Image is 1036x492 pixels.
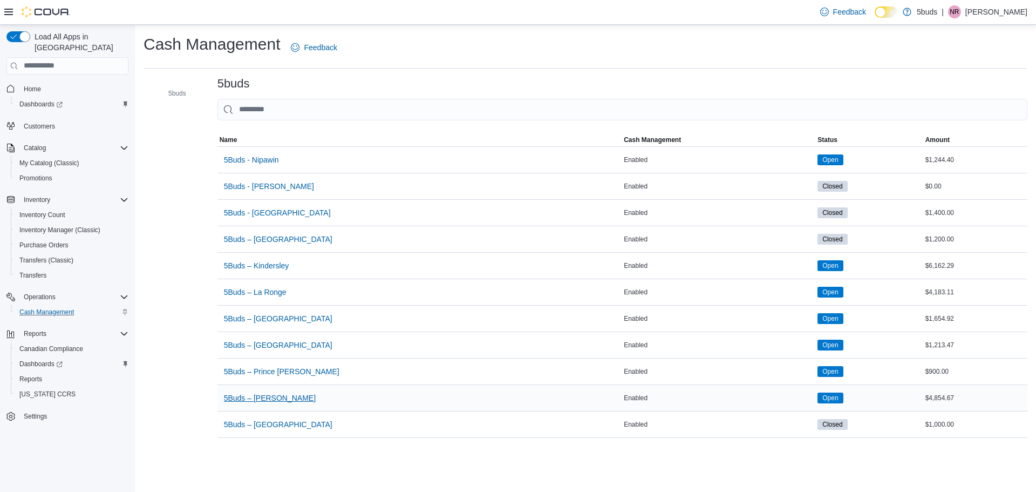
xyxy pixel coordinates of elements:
div: Enabled [622,312,815,325]
p: | [942,5,944,18]
a: Inventory Count [15,208,70,221]
div: Enabled [622,339,815,352]
div: Nicole Ryland [948,5,961,18]
span: Catalog [19,141,128,154]
a: Reports [15,373,46,386]
span: [US_STATE] CCRS [19,390,76,399]
span: 5Buds – [GEOGRAPHIC_DATA] [224,419,332,430]
span: 5Buds – [PERSON_NAME] [224,393,316,403]
button: Status [815,133,923,146]
button: Inventory [2,192,133,207]
a: Dashboards [11,356,133,372]
span: 5Buds - [GEOGRAPHIC_DATA] [224,207,331,218]
a: Dashboards [11,97,133,112]
div: Enabled [622,206,815,219]
span: Inventory Count [15,208,128,221]
span: Inventory [24,196,50,204]
span: Closed [817,234,847,245]
a: Feedback [816,1,870,23]
span: 5Buds – [GEOGRAPHIC_DATA] [224,340,332,351]
div: $1,200.00 [923,233,1027,246]
span: Purchase Orders [19,241,69,250]
button: 5Buds – Prince [PERSON_NAME] [220,361,344,382]
span: Inventory Manager (Classic) [15,224,128,237]
span: Promotions [19,174,52,183]
span: Canadian Compliance [19,345,83,353]
div: Enabled [622,153,815,166]
button: My Catalog (Classic) [11,156,133,171]
a: Canadian Compliance [15,342,87,355]
span: My Catalog (Classic) [19,159,79,167]
button: Inventory Count [11,207,133,223]
a: Cash Management [15,306,78,319]
p: [PERSON_NAME] [965,5,1027,18]
span: Closed [822,208,842,218]
div: Enabled [622,365,815,378]
div: $6,162.29 [923,259,1027,272]
span: Open [817,287,843,298]
span: Open [817,393,843,403]
button: Reports [2,326,133,341]
span: Promotions [15,172,128,185]
span: Open [822,393,838,403]
button: Customers [2,118,133,134]
div: Enabled [622,259,815,272]
span: Dashboards [19,360,63,368]
span: 5buds [168,89,186,98]
a: Dashboards [15,98,67,111]
span: Dashboards [15,358,128,370]
button: 5Buds – La Ronge [220,281,291,303]
span: Inventory Manager (Classic) [19,226,100,234]
span: Open [822,314,838,323]
span: Inventory [19,193,128,206]
span: My Catalog (Classic) [15,157,128,170]
button: Catalog [19,141,50,154]
span: Washington CCRS [15,388,128,401]
span: Open [822,155,838,165]
span: Canadian Compliance [15,342,128,355]
span: 5Buds – [GEOGRAPHIC_DATA] [224,313,332,324]
span: Customers [19,119,128,133]
button: Cash Management [11,305,133,320]
span: Inventory Count [19,211,65,219]
span: Transfers [15,269,128,282]
span: Operations [19,291,128,304]
span: Reports [15,373,128,386]
button: Transfers (Classic) [11,253,133,268]
button: 5Buds - [PERSON_NAME] [220,176,318,197]
h1: Cash Management [144,33,280,55]
span: 5Buds – Kindersley [224,260,289,271]
span: Open [822,261,838,271]
button: Inventory Manager (Classic) [11,223,133,238]
button: Promotions [11,171,133,186]
div: Enabled [622,392,815,405]
button: Canadian Compliance [11,341,133,356]
span: Feedback [304,42,337,53]
button: 5Buds – [GEOGRAPHIC_DATA] [220,228,337,250]
span: Closed [817,181,847,192]
span: Feedback [833,6,866,17]
button: Settings [2,408,133,424]
button: 5Buds – [PERSON_NAME] [220,387,320,409]
span: Load All Apps in [GEOGRAPHIC_DATA] [30,31,128,53]
div: $4,183.11 [923,286,1027,299]
div: Enabled [622,286,815,299]
button: Reports [19,327,51,340]
div: $0.00 [923,180,1027,193]
span: Open [817,313,843,324]
span: 5Buds – Prince [PERSON_NAME] [224,366,339,377]
p: 5buds [917,5,937,18]
button: 5Buds - [GEOGRAPHIC_DATA] [220,202,335,224]
nav: Complex example [6,77,128,453]
button: Inventory [19,193,54,206]
span: Cash Management [19,308,74,316]
span: Home [24,85,41,93]
span: 5Buds – La Ronge [224,287,287,298]
a: Purchase Orders [15,239,73,252]
a: Home [19,83,45,96]
span: Reports [19,327,128,340]
a: Feedback [287,37,341,58]
span: Closed [817,207,847,218]
span: Home [19,82,128,96]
